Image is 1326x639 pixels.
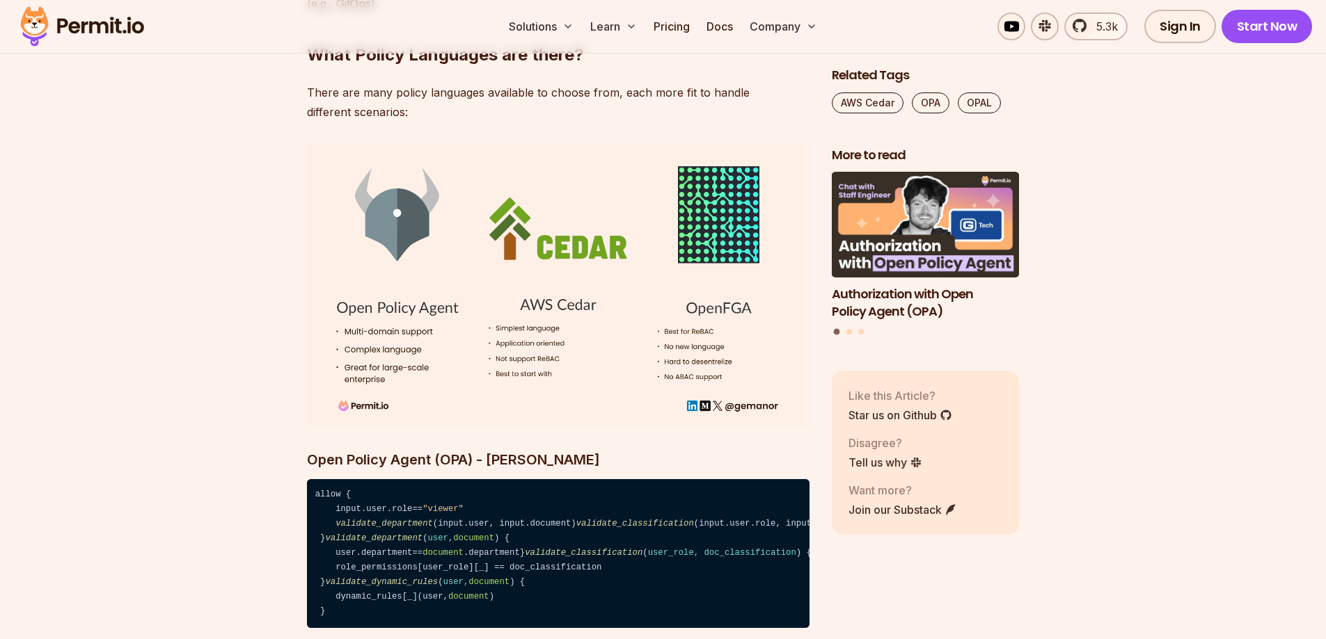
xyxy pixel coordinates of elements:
button: Go to slide 3 [858,330,864,335]
span: department [468,548,520,558]
a: Star us on Github [849,407,952,423]
button: Go to slide 2 [846,330,852,335]
img: Authorization with Open Policy Agent (OPA) [832,172,1020,278]
a: Authorization with Open Policy Agent (OPA)Authorization with Open Policy Agent (OPA) [832,172,1020,321]
span: role [755,519,775,528]
span: validate_department [336,519,433,528]
span: document [530,519,571,528]
span: validate_classification [576,519,694,528]
a: OPA [912,92,949,113]
span: document [468,577,510,587]
h2: Related Tags [832,67,1020,84]
span: validate_dynamic_rules [325,577,438,587]
a: Start Now [1222,10,1313,43]
button: Learn [585,13,642,40]
button: Go to slide 1 [834,329,840,335]
button: Solutions [503,13,579,40]
button: Company [744,13,823,40]
span: user_role, doc_classification [648,548,796,558]
div: Posts [832,172,1020,337]
li: 1 of 3 [832,172,1020,321]
span: user, [443,577,510,587]
code: allow { input. . == (input. , input. ) (input. . , input. . ) (input. , input. ) } ( ) { user. ==... [307,479,810,628]
a: AWS Cedar [832,92,903,113]
span: 5.3k [1088,18,1118,35]
span: user [729,519,750,528]
img: Permit logo [14,3,150,50]
img: Untitled (52).png [307,144,810,426]
a: Join our Substack [849,501,957,518]
span: document [423,548,464,558]
p: There are many policy languages available to choose from, each more fit to handle different scena... [307,83,810,122]
p: Disagree? [849,435,922,451]
a: OPAL [958,92,1001,113]
span: validate_classification [525,548,642,558]
a: Sign In [1144,10,1216,43]
h3: Authorization with Open Policy Agent (OPA) [832,286,1020,321]
a: Tell us why [849,454,922,471]
span: document [448,592,489,601]
span: user [366,504,386,514]
span: "viewer" [423,504,464,514]
span: user, [428,533,495,543]
span: role [392,504,412,514]
span: department [361,548,413,558]
a: Pricing [648,13,695,40]
a: 5.3k [1064,13,1128,40]
h2: More to read [832,147,1020,164]
span: validate_department [325,533,423,543]
h3: Open Policy Agent (OPA) - [PERSON_NAME] [307,448,810,471]
span: user [468,519,489,528]
a: Docs [701,13,739,40]
span: document [453,533,494,543]
p: Want more? [849,482,957,499]
p: Like this Article? [849,387,952,404]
